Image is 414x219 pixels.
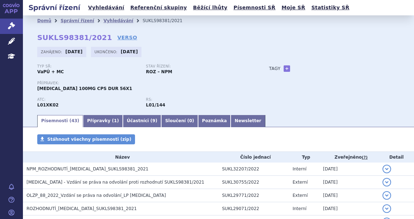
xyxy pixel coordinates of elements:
[309,3,351,13] a: Statistiky SŘ
[231,115,265,127] a: Newsletter
[218,202,289,215] td: SUKL29071/2022
[47,137,131,142] span: Stáhnout všechny písemnosti (zip)
[382,165,391,173] button: detail
[27,193,166,198] span: OLZP_88_2022_Vzdání se práva na odvolání_LP ZEJULA
[37,115,83,127] a: Písemnosti (43)
[218,176,289,189] td: SUKL30755/2022
[23,3,86,13] h2: Správní řízení
[319,163,379,176] td: [DATE]
[289,152,319,163] th: Typ
[128,3,189,13] a: Referenční skupiny
[95,49,119,55] span: Ukončeno:
[293,180,308,185] span: Externí
[61,18,94,23] a: Správní řízení
[143,15,192,26] li: SUKLS98381/2021
[161,115,198,127] a: Sloučení (0)
[37,33,112,42] strong: SUKLS98381/2021
[37,103,59,108] strong: NIRAPARIB
[86,3,126,13] a: Vyhledávání
[382,204,391,213] button: detail
[293,193,308,198] span: Externí
[123,115,161,127] a: Účastníci (9)
[37,69,64,74] strong: VaPÚ + MC
[114,118,117,123] span: 1
[146,103,165,108] strong: niraparib
[293,206,307,211] span: Interní
[146,69,172,74] strong: ROZ – NPM
[121,49,138,54] strong: [DATE]
[319,202,379,215] td: [DATE]
[319,176,379,189] td: [DATE]
[319,152,379,163] th: Zveřejněno
[293,166,307,171] span: Interní
[103,18,133,23] a: Vyhledávání
[27,166,148,171] span: NPM_ROZHODNUTÍ_ZEJULA_SUKLS98381_2021
[379,152,414,163] th: Detail
[231,3,278,13] a: Písemnosti SŘ
[146,64,248,69] p: Stav řízení:
[146,98,248,102] p: RS:
[83,115,123,127] a: Přípravky (1)
[319,189,379,202] td: [DATE]
[37,98,139,102] p: ATC:
[37,64,139,69] p: Typ SŘ:
[279,3,307,13] a: Moje SŘ
[218,163,289,176] td: SUKL32207/2022
[189,118,192,123] span: 0
[191,3,230,13] a: Běžící lhůty
[218,152,289,163] th: Číslo jednací
[362,155,367,160] abbr: (?)
[27,180,204,185] span: ZEJULA - Vzdání se práva na odvolání proti rozhodnutí SUKLS98381/2021
[382,178,391,186] button: detail
[23,152,218,163] th: Název
[269,64,280,73] h3: Tagy
[382,191,391,200] button: detail
[117,34,137,41] a: VERSO
[284,65,290,72] a: +
[71,118,77,123] span: 43
[66,49,83,54] strong: [DATE]
[37,86,132,91] span: [MEDICAL_DATA] 100MG CPS DUR 56X1
[198,115,231,127] a: Poznámka
[37,81,255,85] p: Přípravek:
[27,206,137,211] span: ROZHODNUTÍ_ZEJULA_SUKLS98381_2021
[37,18,51,23] a: Domů
[37,134,135,144] a: Stáhnout všechny písemnosti (zip)
[152,118,155,123] span: 9
[218,189,289,202] td: SUKL29771/2022
[41,49,63,55] span: Zahájeno:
